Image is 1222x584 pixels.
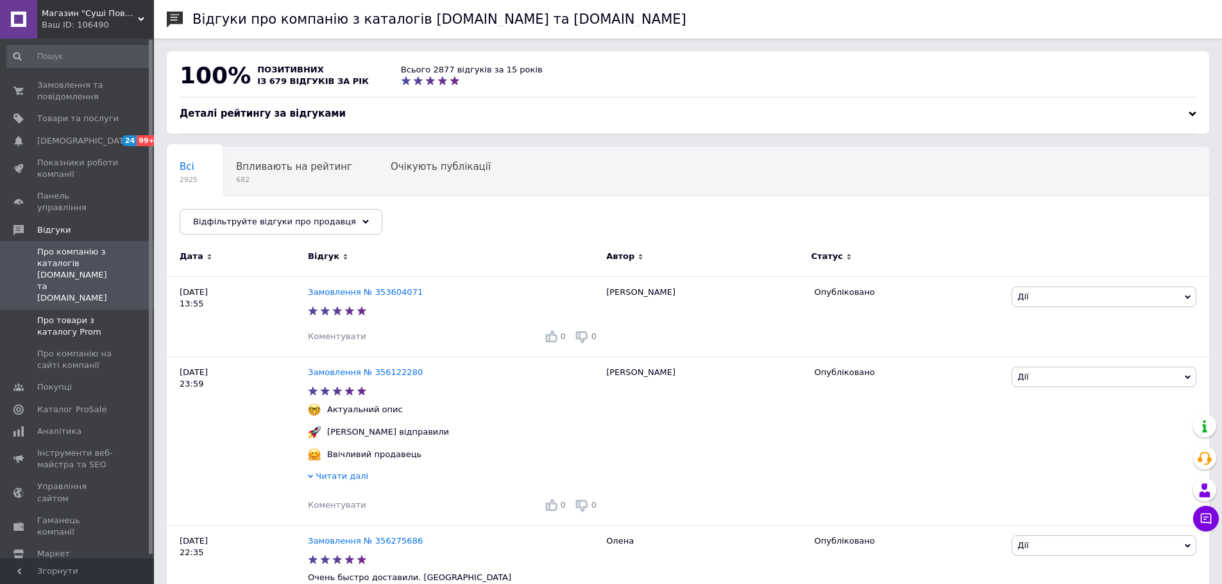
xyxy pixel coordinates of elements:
span: Про компанію на сайті компанії [37,348,119,371]
span: Магазин "Суші Повар" [42,8,138,19]
span: позитивних [257,65,324,74]
span: 0 [561,331,566,341]
input: Пошук [6,45,151,68]
span: Маркет [37,548,70,560]
span: Всі [180,161,194,172]
span: Дії [1017,540,1028,550]
div: Коментувати [308,331,366,342]
span: 24 [122,135,137,146]
div: Ваш ID: 106490 [42,19,154,31]
div: Коментувати [308,499,366,511]
span: Каталог ProSale [37,404,106,415]
div: Всього 2877 відгуків за 15 років [401,64,543,76]
h1: Відгуки про компанію з каталогів [DOMAIN_NAME] та [DOMAIN_NAME] [192,12,686,27]
span: Опубліковані без комен... [180,210,310,221]
span: 99+ [137,135,158,146]
span: Деталі рейтингу за відгуками [180,108,346,119]
span: 0 [591,331,597,341]
span: Очікують публікації [391,161,491,172]
span: Відфільтруйте відгуки про продавця [193,217,356,226]
span: із 679 відгуків за рік [257,76,369,86]
span: Покупці [37,381,72,393]
span: Впливають на рейтинг [236,161,352,172]
div: Опубліковано [814,367,1002,378]
span: Аналітика [37,426,81,437]
div: Читати далі [308,471,600,485]
div: Актуальний опис [324,404,406,415]
span: 682 [236,175,352,185]
div: Деталі рейтингу за відгуками [180,107,1196,121]
span: Управління сайтом [37,481,119,504]
span: Статус [811,251,843,262]
a: Замовлення № 356275686 [308,536,423,546]
span: Коментувати [308,331,366,341]
p: Очень быстро доставили. [GEOGRAPHIC_DATA] [308,572,600,583]
span: Відгуки [37,224,71,236]
img: :nerd_face: [308,403,321,416]
button: Чат з покупцем [1193,506,1219,531]
img: :hugging_face: [308,448,321,461]
div: [DATE] 23:59 [167,356,308,525]
span: Інструменти веб-майстра та SEO [37,447,119,471]
span: Товари та послуги [37,113,119,124]
span: Автор [606,251,634,262]
span: [DEMOGRAPHIC_DATA] [37,135,132,147]
img: :rocket: [308,426,321,438]
span: 0 [591,500,597,510]
div: [PERSON_NAME] відправили [324,426,452,438]
div: [PERSON_NAME] [600,356,808,525]
a: Замовлення № 356122280 [308,367,423,377]
span: Замовлення та повідомлення [37,79,119,103]
span: Коментувати [308,500,366,510]
span: Показники роботи компанії [37,157,119,180]
div: Ввічливий продавець [324,449,425,460]
span: Відгук [308,251,339,262]
span: 0 [561,500,566,510]
span: Про товари з каталогу Prom [37,315,119,338]
span: 100% [180,62,251,88]
a: Замовлення № 353604071 [308,287,423,297]
div: [PERSON_NAME] [600,276,808,356]
span: Про компанію з каталогів [DOMAIN_NAME] та [DOMAIN_NAME] [37,246,119,305]
span: Дата [180,251,203,262]
span: Панель управління [37,190,119,213]
span: 2925 [180,175,198,185]
div: Опубліковано [814,535,1002,547]
div: Опубліковані без коментаря [167,196,335,245]
div: [DATE] 13:55 [167,276,308,356]
span: Дії [1017,292,1028,301]
span: Гаманець компанії [37,515,119,538]
div: Опубліковано [814,287,1002,298]
span: Читати далі [316,471,368,481]
span: Дії [1017,372,1028,381]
